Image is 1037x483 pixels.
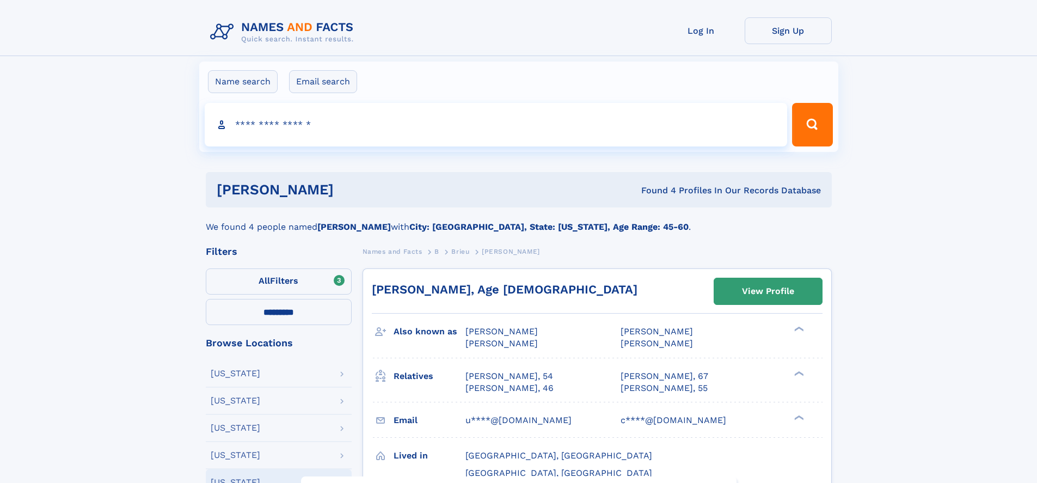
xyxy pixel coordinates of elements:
[434,248,439,255] span: B
[621,382,708,394] a: [PERSON_NAME], 55
[791,326,805,333] div: ❯
[482,248,540,255] span: [PERSON_NAME]
[363,244,422,258] a: Names and Facts
[465,382,554,394] a: [PERSON_NAME], 46
[206,17,363,47] img: Logo Names and Facts
[465,468,652,478] span: [GEOGRAPHIC_DATA], [GEOGRAPHIC_DATA]
[621,338,693,349] span: [PERSON_NAME]
[394,411,465,430] h3: Email
[206,268,352,295] label: Filters
[745,17,832,44] a: Sign Up
[211,369,260,378] div: [US_STATE]
[714,278,822,304] a: View Profile
[487,185,821,197] div: Found 4 Profiles In Our Records Database
[211,424,260,432] div: [US_STATE]
[289,70,357,93] label: Email search
[372,283,637,296] a: [PERSON_NAME], Age [DEMOGRAPHIC_DATA]
[451,248,469,255] span: Brieu
[409,222,689,232] b: City: [GEOGRAPHIC_DATA], State: [US_STATE], Age Range: 45-60
[211,451,260,460] div: [US_STATE]
[451,244,469,258] a: Brieu
[465,326,538,337] span: [PERSON_NAME]
[394,447,465,465] h3: Lived in
[434,244,439,258] a: B
[317,222,391,232] b: [PERSON_NAME]
[217,183,488,197] h1: [PERSON_NAME]
[621,370,708,382] a: [PERSON_NAME], 67
[465,450,652,461] span: [GEOGRAPHIC_DATA], [GEOGRAPHIC_DATA]
[465,338,538,349] span: [PERSON_NAME]
[208,70,278,93] label: Name search
[394,322,465,341] h3: Also known as
[205,103,788,146] input: search input
[211,396,260,405] div: [US_STATE]
[259,276,270,286] span: All
[792,103,832,146] button: Search Button
[791,414,805,421] div: ❯
[206,338,352,348] div: Browse Locations
[394,367,465,386] h3: Relatives
[742,279,794,304] div: View Profile
[465,370,553,382] a: [PERSON_NAME], 54
[791,370,805,377] div: ❯
[621,326,693,337] span: [PERSON_NAME]
[206,207,832,234] div: We found 4 people named with .
[658,17,745,44] a: Log In
[206,247,352,256] div: Filters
